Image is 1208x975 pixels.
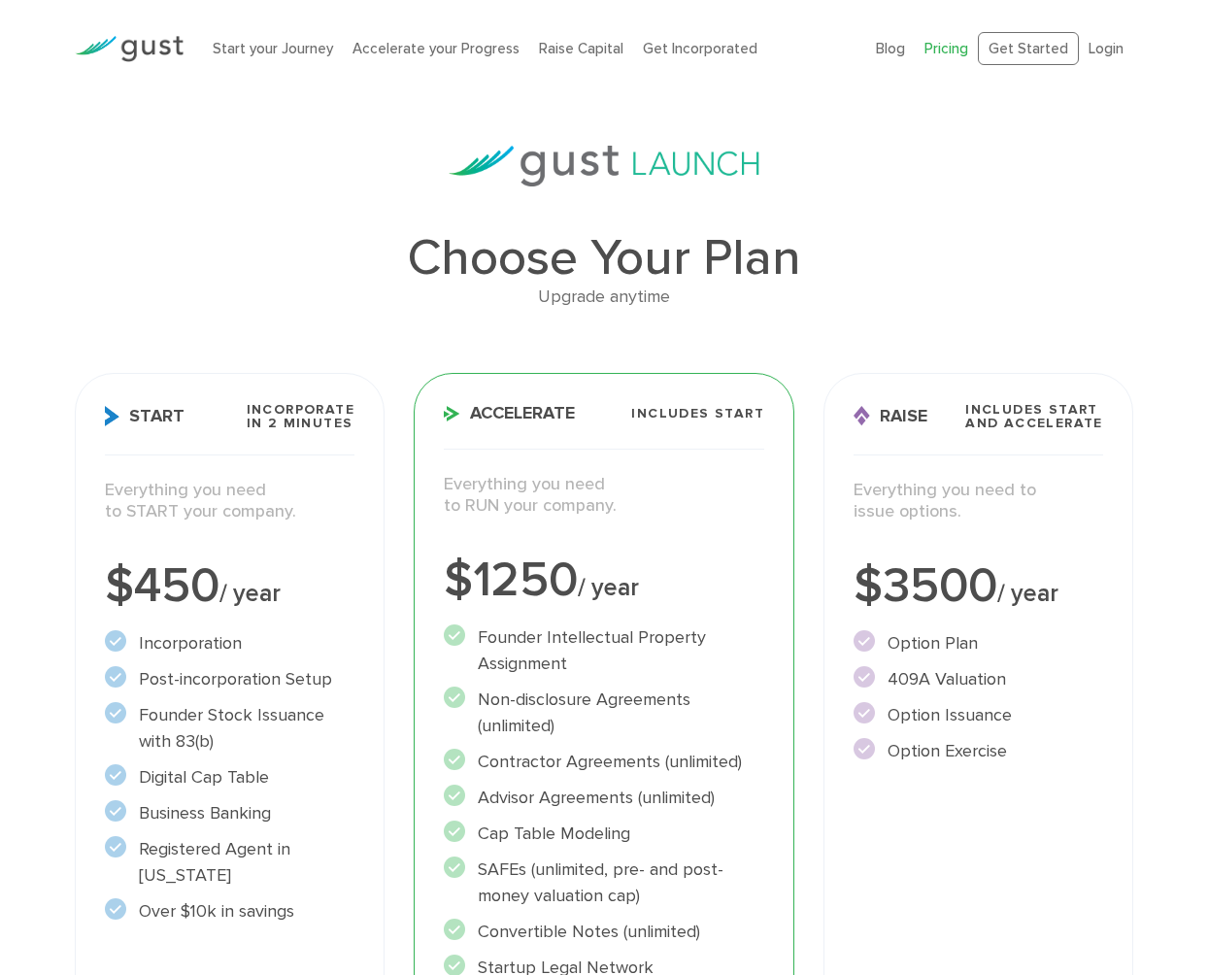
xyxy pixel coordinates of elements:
span: Includes START and ACCELERATE [965,403,1103,430]
a: Get Started [978,32,1079,66]
li: Option Exercise [854,738,1103,764]
img: Start Icon X2 [105,406,119,426]
li: Founder Intellectual Property Assignment [444,624,764,677]
h1: Choose Your Plan [75,233,1133,284]
a: Raise Capital [539,40,623,57]
p: Everything you need to START your company. [105,480,354,523]
a: Pricing [924,40,968,57]
span: Includes START [631,407,764,420]
a: Start your Journey [213,40,333,57]
span: Raise [854,406,927,426]
li: Convertible Notes (unlimited) [444,919,764,945]
div: $3500 [854,562,1103,611]
li: Incorporation [105,630,354,656]
li: Founder Stock Issuance with 83(b) [105,702,354,755]
li: 409A Valuation [854,666,1103,692]
li: Advisor Agreements (unlimited) [444,785,764,811]
a: Login [1089,40,1124,57]
div: Upgrade anytime [75,284,1133,312]
span: Accelerate [444,405,575,422]
li: Option Plan [854,630,1103,656]
p: Everything you need to issue options. [854,480,1103,523]
li: Registered Agent in [US_STATE] [105,836,354,889]
img: Gust Logo [75,36,184,62]
span: / year [997,579,1058,608]
li: Over $10k in savings [105,898,354,925]
li: SAFEs (unlimited, pre- and post-money valuation cap) [444,857,764,909]
a: Accelerate your Progress [352,40,520,57]
div: $1250 [444,556,764,605]
p: Everything you need to RUN your company. [444,474,764,518]
li: Contractor Agreements (unlimited) [444,749,764,775]
span: Start [105,406,185,426]
img: gust-launch-logos.svg [449,146,759,186]
li: Non-disclosure Agreements (unlimited) [444,687,764,739]
li: Cap Table Modeling [444,821,764,847]
li: Business Banking [105,800,354,826]
span: / year [578,573,639,602]
a: Get Incorporated [643,40,757,57]
img: Accelerate Icon [444,406,460,421]
span: Incorporate in 2 Minutes [247,403,354,430]
li: Digital Cap Table [105,764,354,790]
img: Raise Icon [854,406,870,426]
li: Post-incorporation Setup [105,666,354,692]
a: Blog [876,40,905,57]
div: $450 [105,562,354,611]
li: Option Issuance [854,702,1103,728]
span: / year [219,579,281,608]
